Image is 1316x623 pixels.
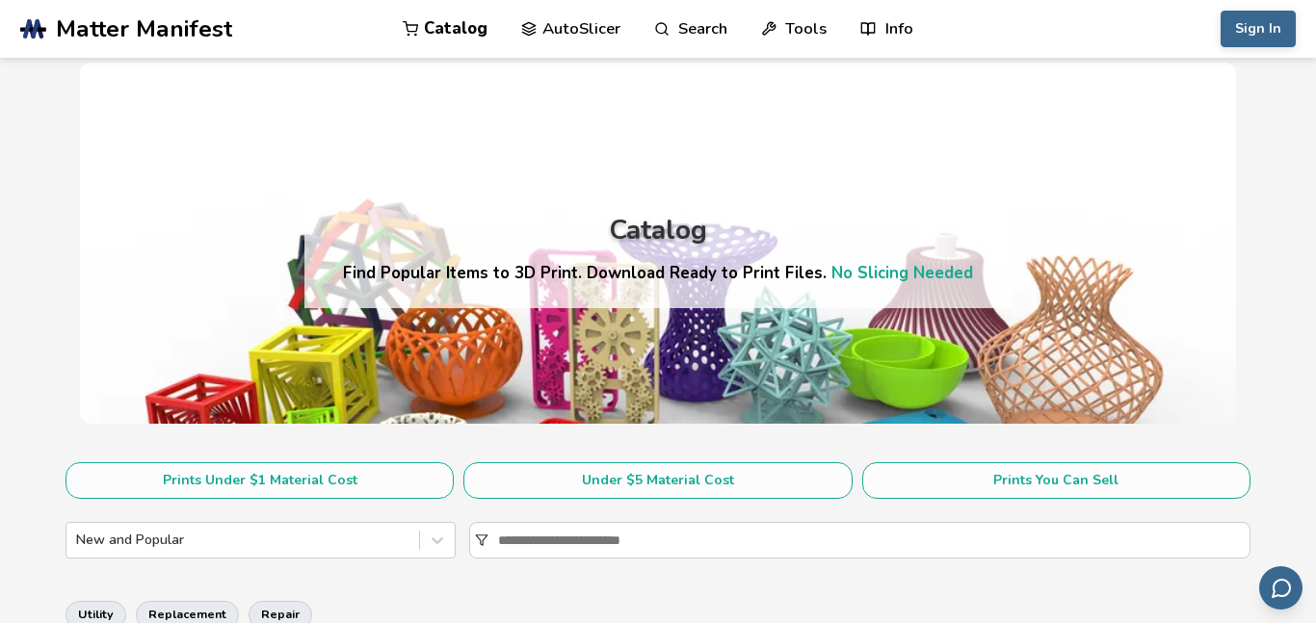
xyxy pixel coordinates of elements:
[831,262,973,284] a: No Slicing Needed
[862,462,1250,499] button: Prints You Can Sell
[463,462,852,499] button: Under $5 Material Cost
[343,262,973,284] h4: Find Popular Items to 3D Print. Download Ready to Print Files.
[1259,566,1303,610] button: Send feedback via email
[66,462,454,499] button: Prints Under $1 Material Cost
[1221,11,1296,47] button: Sign In
[76,532,80,548] input: New and Popular
[56,15,232,42] span: Matter Manifest
[609,216,707,246] div: Catalog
